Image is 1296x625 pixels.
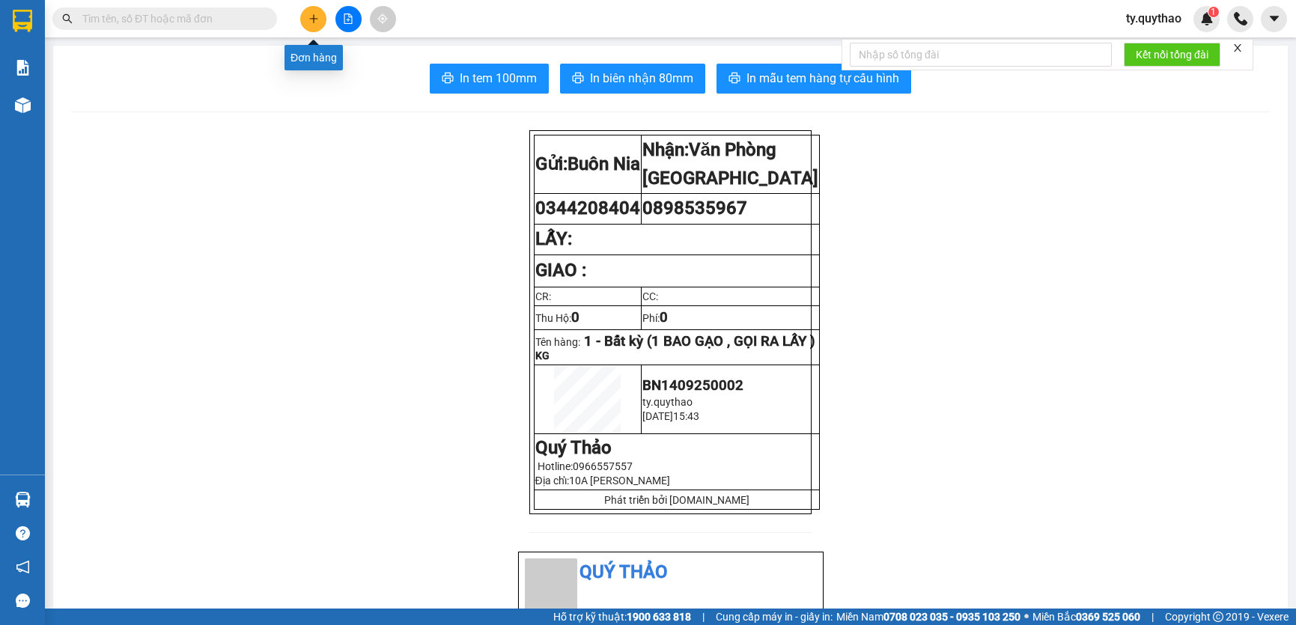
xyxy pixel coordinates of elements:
span: 0 [660,309,668,326]
td: CR: [534,287,641,305]
span: 15:43 [673,410,699,422]
td: Phát triển bởi [DOMAIN_NAME] [534,490,819,510]
li: Quý Thảo [525,558,817,587]
button: printerIn mẫu tem hàng tự cấu hình [717,64,911,94]
span: Hỗ trợ kỹ thuật: [553,609,691,625]
span: 0898535967 [642,198,747,219]
span: ⚪️ [1024,614,1029,620]
span: search [62,13,73,24]
strong: LẤY: [535,228,572,249]
button: aim [370,6,396,32]
strong: Quý Thảo [535,437,612,458]
img: phone-icon [1234,12,1247,25]
strong: Nhận: [642,139,818,189]
button: printerIn biên nhận 80mm [560,64,705,94]
button: printerIn tem 100mm [430,64,549,94]
span: close [1232,43,1243,53]
span: 0 [571,309,579,326]
span: printer [442,72,454,86]
img: solution-icon [15,60,31,76]
span: Miền Bắc [1032,609,1140,625]
span: ty.quythao [1114,9,1193,28]
button: caret-down [1261,6,1287,32]
span: caret-down [1268,12,1281,25]
span: printer [572,72,584,86]
td: Phí: [641,305,819,329]
span: Văn Phòng [GEOGRAPHIC_DATA] [642,139,818,189]
img: logo-vxr [13,10,32,32]
span: 0344208404 [535,198,640,219]
span: 1 [1211,7,1216,17]
span: aim [377,13,388,24]
span: | [702,609,705,625]
span: In mẫu tem hàng tự cấu hình [746,69,899,88]
span: notification [16,560,30,574]
span: file-add [343,13,353,24]
input: Tìm tên, số ĐT hoặc mã đơn [82,10,259,27]
span: printer [728,72,740,86]
strong: 0708 023 035 - 0935 103 250 [883,611,1020,623]
button: plus [300,6,326,32]
strong: Gửi: [535,153,640,174]
span: BN1409250002 [642,377,743,394]
span: Cung cấp máy in - giấy in: [716,609,833,625]
input: Nhập số tổng đài [850,43,1112,67]
button: Kết nối tổng đài [1124,43,1220,67]
span: Buôn Nia [568,153,640,174]
span: In biên nhận 80mm [590,69,693,88]
span: plus [308,13,319,24]
span: message [16,594,30,608]
span: 1 - Bất kỳ (1 BAO GẠO , GỌI RA LẤY ) [584,333,815,350]
span: Kết nối tổng đài [1136,46,1208,63]
td: CC: [641,287,819,305]
span: Địa chỉ: [535,475,670,487]
td: Thu Hộ: [534,305,641,329]
span: Miền Nam [836,609,1020,625]
span: 0966557557 [573,460,633,472]
img: warehouse-icon [15,97,31,113]
strong: 0369 525 060 [1076,611,1140,623]
span: In tem 100mm [460,69,537,88]
span: ty.quythao [642,396,693,408]
img: icon-new-feature [1200,12,1214,25]
button: file-add [335,6,362,32]
strong: 1900 633 818 [627,611,691,623]
sup: 1 [1208,7,1219,17]
img: warehouse-icon [15,492,31,507]
p: Tên hàng: [535,333,818,362]
strong: GIAO : [535,260,586,281]
span: Hotline: [538,460,633,472]
span: 10A [PERSON_NAME] [569,475,670,487]
span: [DATE] [642,410,673,422]
span: copyright [1213,612,1223,622]
span: | [1152,609,1154,625]
span: KG [535,350,550,362]
span: question-circle [16,526,30,540]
